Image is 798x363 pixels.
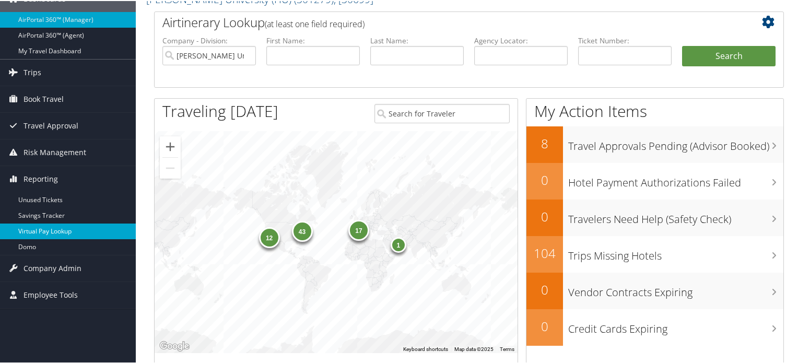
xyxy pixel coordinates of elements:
div: 43 [291,219,312,240]
span: Risk Management [24,138,86,165]
label: Ticket Number: [578,34,672,45]
h2: 104 [526,243,563,261]
h3: Credit Cards Expiring [568,315,783,335]
a: 8Travel Approvals Pending (Advisor Booked) [526,125,783,162]
a: Open this area in Google Maps (opens a new window) [157,338,192,352]
h3: Vendor Contracts Expiring [568,279,783,299]
span: (at least one field required) [265,17,365,29]
img: Google [157,338,192,352]
h3: Travelers Need Help (Safety Check) [568,206,783,226]
h2: Airtinerary Lookup [162,13,723,30]
div: 1 [390,236,406,251]
label: Agency Locator: [474,34,568,45]
h3: Hotel Payment Authorizations Failed [568,169,783,189]
a: 0Hotel Payment Authorizations Failed [526,162,783,198]
button: Search [682,45,776,66]
label: Last Name: [370,34,464,45]
div: 17 [348,219,369,240]
button: Zoom in [160,135,181,156]
span: Company Admin [24,254,81,280]
span: Book Travel [24,85,64,111]
span: Reporting [24,165,58,191]
h2: 0 [526,317,563,334]
input: Search for Traveler [374,103,510,122]
button: Zoom out [160,157,181,178]
h2: 8 [526,134,563,151]
h2: 0 [526,280,563,298]
span: Employee Tools [24,281,78,307]
a: 0Credit Cards Expiring [526,308,783,345]
span: Travel Approval [24,112,78,138]
span: Trips [24,58,41,85]
h1: Traveling [DATE] [162,99,278,121]
span: Map data ©2025 [454,345,494,351]
h3: Trips Missing Hotels [568,242,783,262]
a: 0Travelers Need Help (Safety Check) [526,198,783,235]
h1: My Action Items [526,99,783,121]
a: Terms (opens in new tab) [500,345,514,351]
label: Company - Division: [162,34,256,45]
div: 12 [259,226,279,247]
h2: 0 [526,207,563,225]
h3: Travel Approvals Pending (Advisor Booked) [568,133,783,153]
a: 104Trips Missing Hotels [526,235,783,272]
a: 0Vendor Contracts Expiring [526,272,783,308]
h2: 0 [526,170,563,188]
button: Keyboard shortcuts [403,345,448,352]
label: First Name: [266,34,360,45]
